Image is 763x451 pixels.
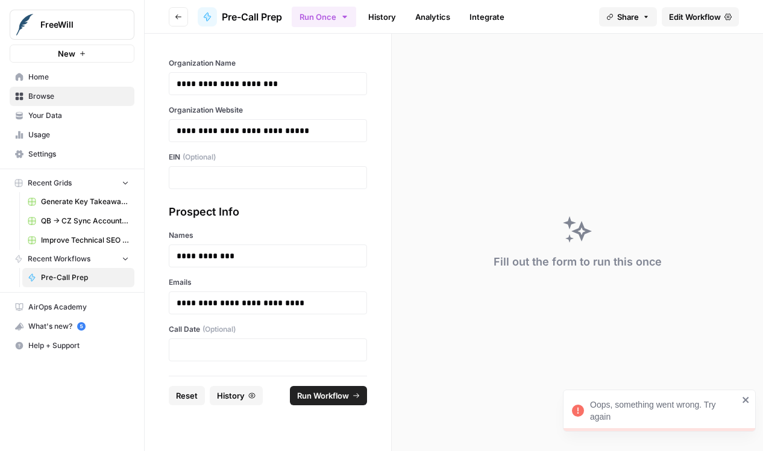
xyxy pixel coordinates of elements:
[10,317,134,336] button: What's new? 5
[494,253,662,270] div: Fill out the form to run this once
[77,322,86,331] a: 5
[28,149,129,160] span: Settings
[10,106,134,125] a: Your Data
[41,272,129,283] span: Pre-Call Prep
[40,19,113,31] span: FreeWill
[169,277,367,288] label: Emails
[169,204,367,220] div: Prospect Info
[28,110,129,121] span: Your Data
[169,58,367,69] label: Organization Name
[10,125,134,145] a: Usage
[617,11,639,23] span: Share
[28,72,129,82] span: Home
[58,48,75,60] span: New
[28,302,129,313] span: AirOps Academy
[590,399,738,423] div: Oops, something went wrong. Try again
[742,395,750,405] button: close
[10,10,134,40] button: Workspace: FreeWill
[14,14,36,36] img: FreeWill Logo
[599,7,657,26] button: Share
[10,250,134,268] button: Recent Workflows
[10,297,134,317] a: AirOps Academy
[292,7,356,27] button: Run Once
[28,340,129,351] span: Help + Support
[297,390,349,402] span: Run Workflow
[183,152,216,163] span: (Optional)
[169,105,367,116] label: Organization Website
[10,145,134,164] a: Settings
[169,230,367,241] label: Names
[290,386,367,405] button: Run Workflow
[203,324,236,335] span: (Optional)
[662,7,739,26] a: Edit Workflow
[28,253,90,264] span: Recent Workflows
[169,324,367,335] label: Call Date
[80,323,83,329] text: 5
[176,390,198,402] span: Reset
[210,386,263,405] button: History
[198,7,282,26] a: Pre-Call Prep
[222,10,282,24] span: Pre-Call Prep
[41,235,129,246] span: Improve Technical SEO for Page
[361,7,403,26] a: History
[10,45,134,63] button: New
[28,178,72,188] span: Recent Grids
[22,211,134,231] a: QB -> CZ Sync Account Matching
[41,196,129,207] span: Generate Key Takeaways from Webinar Transcripts
[169,152,367,163] label: EIN
[22,231,134,250] a: Improve Technical SEO for Page
[169,386,205,405] button: Reset
[462,7,512,26] a: Integrate
[10,174,134,192] button: Recent Grids
[669,11,721,23] span: Edit Workflow
[28,91,129,102] span: Browse
[22,192,134,211] a: Generate Key Takeaways from Webinar Transcripts
[41,216,129,226] span: QB -> CZ Sync Account Matching
[10,336,134,355] button: Help + Support
[217,390,245,402] span: History
[10,317,134,335] div: What's new?
[28,129,129,140] span: Usage
[22,268,134,287] a: Pre-Call Prep
[408,7,457,26] a: Analytics
[10,67,134,87] a: Home
[10,87,134,106] a: Browse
